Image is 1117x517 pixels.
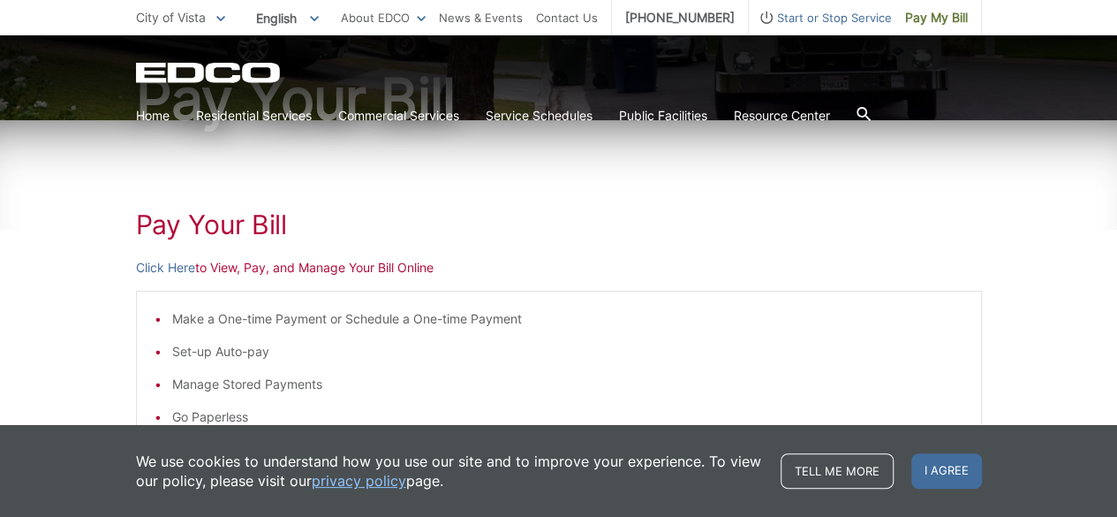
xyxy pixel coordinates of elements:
h1: Pay Your Bill [136,209,982,240]
a: Home [136,106,170,125]
a: About EDCO [341,8,426,27]
a: Contact Us [536,8,598,27]
span: I agree [911,453,982,489]
span: Pay My Bill [905,8,968,27]
span: English [243,4,332,33]
a: EDCD logo. Return to the homepage. [136,62,283,83]
li: Go Paperless [172,407,963,427]
span: City of Vista [136,10,206,25]
p: We use cookies to understand how you use our site and to improve your experience. To view our pol... [136,452,763,490]
li: Manage Stored Payments [172,375,963,394]
p: to View, Pay, and Manage Your Bill Online [136,258,982,278]
a: Tell me more [781,453,894,489]
li: Make a One-time Payment or Schedule a One-time Payment [172,309,963,329]
a: Residential Services [196,106,312,125]
a: Public Facilities [619,106,707,125]
li: Set-up Auto-pay [172,342,963,361]
a: Commercial Services [338,106,459,125]
a: privacy policy [312,471,406,490]
a: Service Schedules [486,106,592,125]
a: News & Events [439,8,523,27]
a: Click Here [136,258,195,278]
a: Resource Center [734,106,830,125]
